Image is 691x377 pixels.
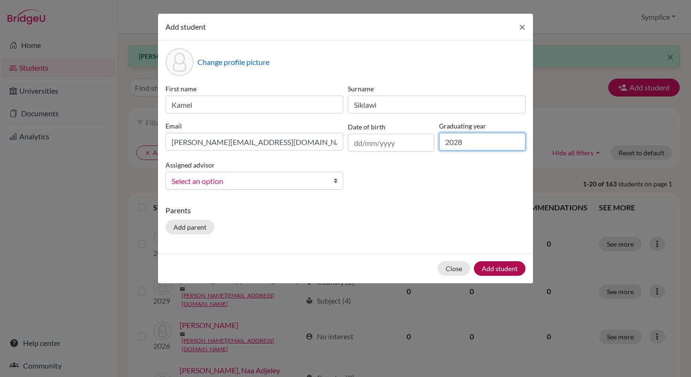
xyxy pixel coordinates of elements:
[165,205,526,216] p: Parents
[348,84,526,94] label: Surname
[438,261,470,276] button: Close
[439,121,526,131] label: Graduating year
[165,84,343,94] label: First name
[165,121,343,131] label: Email
[165,220,214,234] button: Add parent
[474,261,526,276] button: Add student
[165,48,194,76] div: Profile picture
[348,122,385,132] label: Date of birth
[519,20,526,33] span: ×
[165,160,215,170] label: Assigned advisor
[511,14,533,40] button: Close
[172,175,325,187] span: Select an option
[165,22,206,31] span: Add student
[348,134,434,152] input: dd/mm/yyyy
